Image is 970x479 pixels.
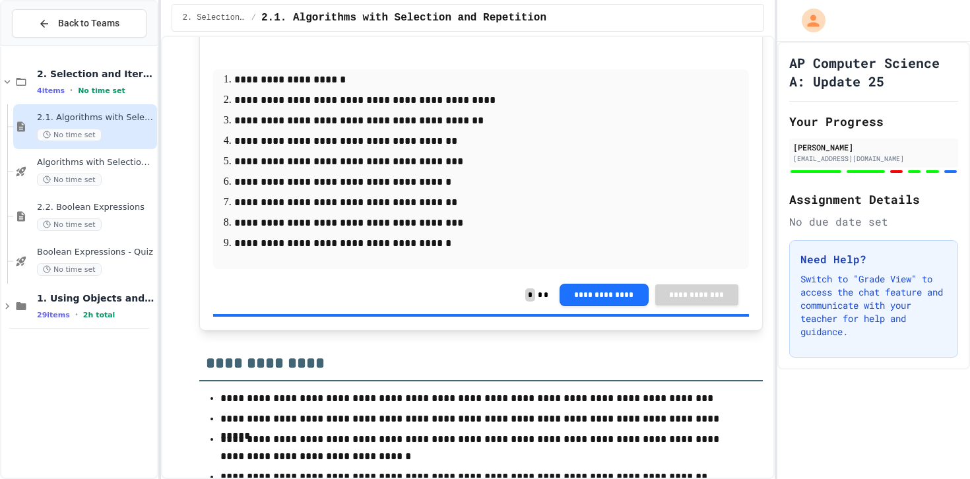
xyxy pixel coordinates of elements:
[789,112,958,131] h2: Your Progress
[75,309,78,320] span: •
[37,129,102,141] span: No time set
[793,154,954,164] div: [EMAIL_ADDRESS][DOMAIN_NAME]
[789,53,958,90] h1: AP Computer Science A: Update 25
[83,311,115,319] span: 2h total
[793,141,954,153] div: [PERSON_NAME]
[37,68,154,80] span: 2. Selection and Iteration
[261,10,546,26] span: 2.1. Algorithms with Selection and Repetition
[183,13,246,23] span: 2. Selection and Iteration
[37,218,102,231] span: No time set
[789,214,958,230] div: No due date set
[37,311,70,319] span: 29 items
[37,247,154,258] span: Boolean Expressions - Quiz
[37,112,154,123] span: 2.1. Algorithms with Selection and Repetition
[788,5,829,36] div: My Account
[37,86,65,95] span: 4 items
[800,251,947,267] h3: Need Help?
[78,86,125,95] span: No time set
[58,16,119,30] span: Back to Teams
[37,263,102,276] span: No time set
[789,190,958,208] h2: Assignment Details
[37,174,102,186] span: No time set
[251,13,256,23] span: /
[37,292,154,304] span: 1. Using Objects and Methods
[37,157,154,168] span: Algorithms with Selection and Repetition - Topic 2.1
[70,85,73,96] span: •
[800,272,947,338] p: Switch to "Grade View" to access the chat feature and communicate with your teacher for help and ...
[37,202,154,213] span: 2.2. Boolean Expressions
